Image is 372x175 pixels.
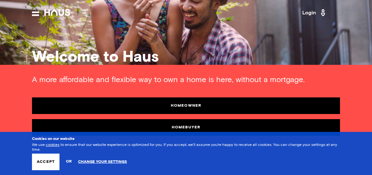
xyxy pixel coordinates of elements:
a: Change your settings [78,160,127,164]
button: Accept [32,154,59,170]
h3: Cookies on our website [32,137,340,141]
a: Homeowner [32,97,340,114]
div: Welcome to Haus [32,49,340,65]
a: cookies [46,143,59,147]
a: Homebuyer [32,119,340,136]
a: Login [302,8,327,18]
span: or [66,156,72,167]
span: We use to ensure that our website experience is optimized for you. If you accept, we’ll assume yo... [32,143,337,151]
div: A more affordable and flexible way to own a home is here, without a mortgage. [32,75,340,85]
